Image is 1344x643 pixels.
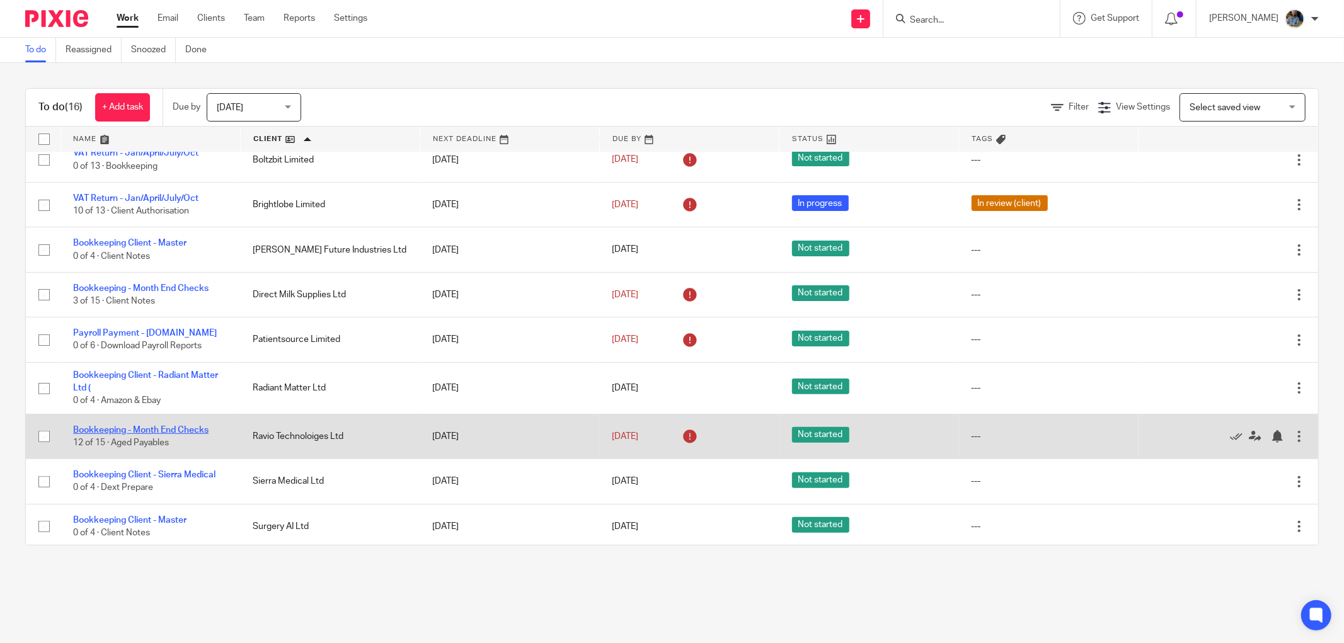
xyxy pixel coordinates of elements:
[612,246,638,254] span: [DATE]
[244,12,265,25] a: Team
[792,427,849,443] span: Not started
[972,382,1126,394] div: ---
[73,149,198,157] a: VAT Return - Jan/April/July/Oct
[240,317,420,362] td: Patientsource Limited
[73,207,189,215] span: 10 of 13 · Client Authorisation
[612,432,638,441] span: [DATE]
[1116,103,1170,111] span: View Settings
[792,517,849,533] span: Not started
[972,430,1126,443] div: ---
[612,156,638,164] span: [DATE]
[73,162,158,171] span: 0 of 13 · Bookkeeping
[217,103,243,112] span: [DATE]
[73,342,202,351] span: 0 of 6 · Download Payroll Reports
[792,285,849,301] span: Not started
[240,272,420,317] td: Direct Milk Supplies Ltd
[420,504,599,549] td: [DATE]
[73,284,209,293] a: Bookkeeping - Month End Checks
[792,195,849,211] span: In progress
[972,475,1126,487] div: ---
[73,528,150,537] span: 0 of 4 · Client Notes
[612,290,638,299] span: [DATE]
[972,154,1126,166] div: ---
[117,12,139,25] a: Work
[158,12,178,25] a: Email
[73,438,169,447] span: 12 of 15 · Aged Payables
[73,470,215,479] a: Bookkeeping Client - Sierra Medical
[240,459,420,504] td: Sierra Medical Ltd
[95,93,150,122] a: + Add task
[420,272,599,317] td: [DATE]
[972,135,993,142] span: Tags
[25,10,88,27] img: Pixie
[284,12,315,25] a: Reports
[73,194,198,203] a: VAT Return - Jan/April/July/Oct
[420,362,599,414] td: [DATE]
[38,101,83,114] h1: To do
[972,195,1048,211] span: In review (client)
[972,244,1126,256] div: ---
[25,38,56,62] a: To do
[73,239,187,248] a: Bookkeeping Client - Master
[185,38,216,62] a: Done
[612,522,638,531] span: [DATE]
[1209,12,1278,25] p: [PERSON_NAME]
[334,12,367,25] a: Settings
[66,38,122,62] a: Reassigned
[1069,103,1089,111] span: Filter
[792,151,849,166] span: Not started
[1230,430,1249,443] a: Mark as done
[420,227,599,272] td: [DATE]
[972,288,1126,301] div: ---
[972,520,1126,533] div: ---
[240,362,420,414] td: Radiant Matter Ltd
[73,516,187,525] a: Bookkeeping Client - Master
[792,472,849,488] span: Not started
[420,414,599,458] td: [DATE]
[240,137,420,182] td: Boltzbit Limited
[197,12,225,25] a: Clients
[612,335,638,344] span: [DATE]
[1190,103,1260,112] span: Select saved view
[73,426,209,435] a: Bookkeeping - Month End Checks
[73,297,155,305] span: 3 of 15 · Client Notes
[972,333,1126,346] div: ---
[612,200,638,209] span: [DATE]
[420,137,599,182] td: [DATE]
[73,252,150,261] span: 0 of 4 · Client Notes
[65,102,83,112] span: (16)
[792,378,849,394] span: Not started
[240,183,420,227] td: Brightlobe Limited
[73,484,153,492] span: 0 of 4 · Dext Prepare
[1091,14,1139,23] span: Get Support
[420,183,599,227] td: [DATE]
[73,397,161,406] span: 0 of 4 · Amazon & Ebay
[612,384,638,392] span: [DATE]
[1285,9,1305,29] img: Jaskaran%20Singh.jpeg
[420,317,599,362] td: [DATE]
[240,414,420,458] td: Ravio Technoloiges Ltd
[420,459,599,504] td: [DATE]
[792,331,849,346] span: Not started
[240,227,420,272] td: [PERSON_NAME] Future Industries Ltd
[73,329,217,338] a: Payroll Payment - [DOMAIN_NAME]
[240,504,420,549] td: Surgery AI Ltd
[792,241,849,256] span: Not started
[909,15,1022,26] input: Search
[73,371,218,392] a: Bookkeeping Client - Radiant Matter Ltd (
[612,477,638,486] span: [DATE]
[173,101,200,113] p: Due by
[131,38,176,62] a: Snoozed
